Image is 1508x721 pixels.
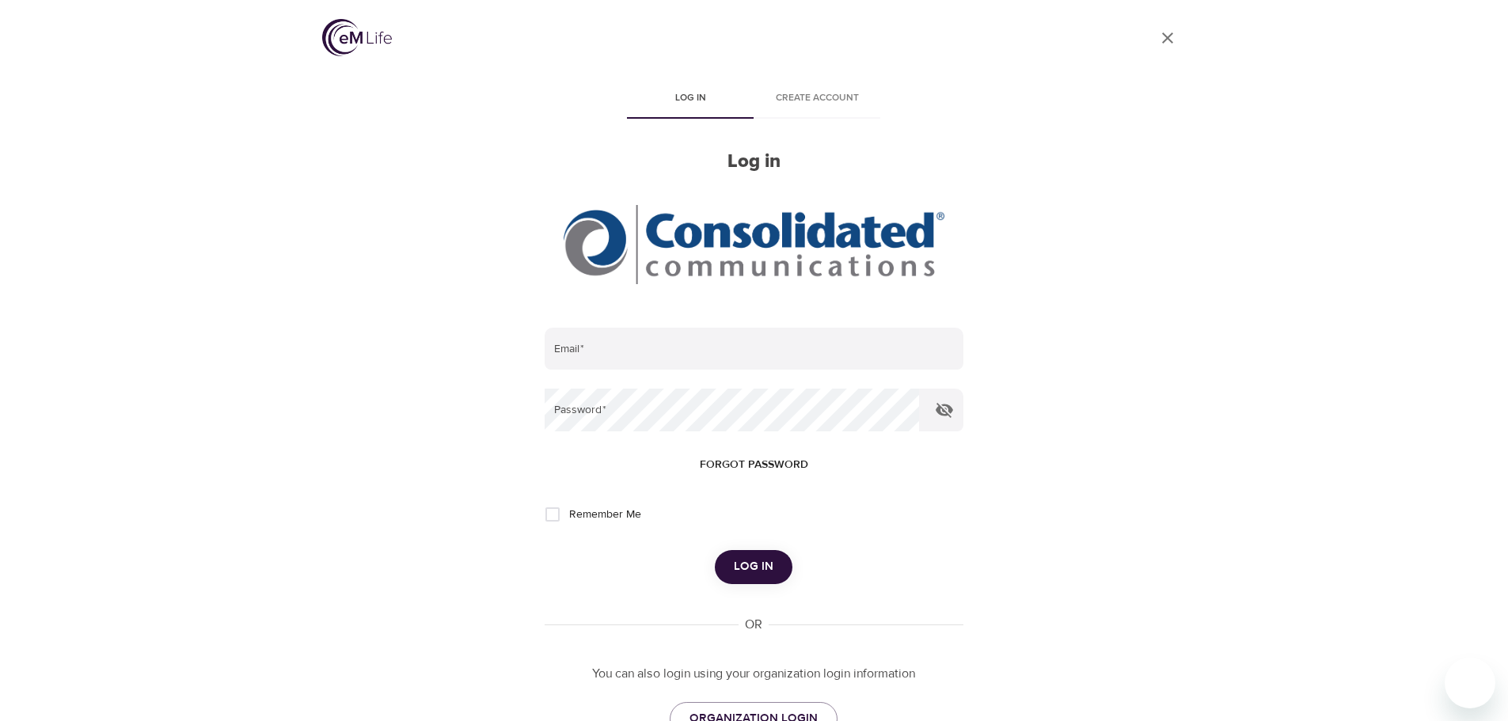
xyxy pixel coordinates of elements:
[636,90,744,107] span: Log in
[700,455,808,475] span: Forgot password
[545,665,963,683] p: You can also login using your organization login information
[545,81,963,119] div: disabled tabs example
[1445,658,1495,708] iframe: Button to launch messaging window
[693,450,815,480] button: Forgot password
[322,19,392,56] img: logo
[545,150,963,173] h2: Log in
[1149,19,1187,57] a: close
[734,556,773,577] span: Log in
[569,507,641,523] span: Remember Me
[739,616,769,634] div: OR
[715,550,792,583] button: Log in
[763,90,871,107] span: Create account
[564,205,944,284] img: CCI%20logo_rgb_hr.jpg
